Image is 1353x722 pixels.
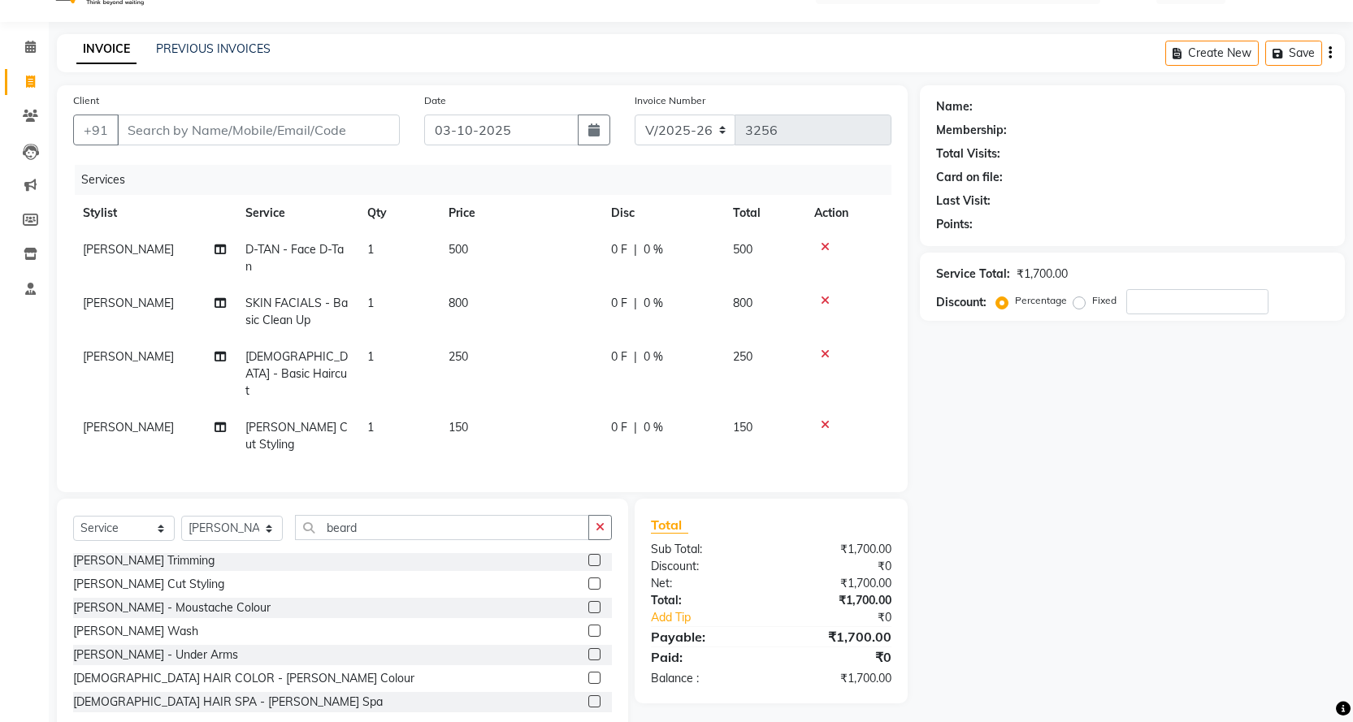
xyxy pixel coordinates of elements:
th: Price [439,195,601,231]
span: | [634,419,637,436]
span: 0 % [644,419,663,436]
span: | [634,348,637,365]
span: 1 [367,349,374,364]
th: Stylist [73,195,236,231]
div: ₹1,700.00 [1017,266,1068,283]
div: ₹0 [771,647,904,667]
div: Net: [639,575,771,592]
span: 0 F [611,295,627,312]
span: [PERSON_NAME] [83,296,174,310]
span: D-TAN - Face D-Tan [245,242,344,274]
span: 800 [733,296,752,310]
a: INVOICE [76,35,137,64]
div: ₹1,700.00 [771,670,904,687]
div: [PERSON_NAME] Wash [73,623,198,640]
input: Search by Name/Mobile/Email/Code [117,115,400,145]
div: Total: [639,592,771,609]
div: Points: [936,216,973,233]
span: 0 % [644,241,663,258]
span: 0 % [644,348,663,365]
div: Card on file: [936,169,1003,186]
div: ₹1,700.00 [771,627,904,646]
th: Qty [358,195,439,231]
div: Name: [936,98,973,115]
span: 0 F [611,419,627,436]
div: [DEMOGRAPHIC_DATA] HAIR COLOR - [PERSON_NAME] Colour [73,670,414,687]
label: Fixed [1092,293,1117,308]
span: 1 [367,242,374,257]
span: 0 F [611,348,627,365]
div: Last Visit: [936,192,991,210]
label: Date [424,93,446,108]
div: Paid: [639,647,771,667]
button: Create New [1165,41,1259,66]
span: [DEMOGRAPHIC_DATA] - Basic Haircut [245,349,348,398]
span: Total [651,517,688,534]
div: Balance : [639,670,771,687]
div: ₹0 [793,609,904,626]
div: ₹1,700.00 [771,592,904,609]
div: [PERSON_NAME] Trimming [73,552,215,569]
div: ₹1,700.00 [771,575,904,592]
div: [DEMOGRAPHIC_DATA] HAIR SPA - [PERSON_NAME] Spa [73,694,383,711]
span: 250 [733,349,752,364]
th: Total [723,195,804,231]
div: [PERSON_NAME] - Under Arms [73,646,238,664]
th: Action [804,195,891,231]
span: 0 F [611,241,627,258]
span: 150 [449,420,468,434]
button: +91 [73,115,119,145]
div: Membership: [936,122,1007,139]
span: [PERSON_NAME] [83,242,174,257]
div: [PERSON_NAME] - Moustache Colour [73,599,271,616]
span: 1 [367,420,374,434]
span: 800 [449,296,468,310]
div: Discount: [639,558,771,575]
span: 0 % [644,295,663,312]
input: Search or Scan [295,515,589,540]
a: Add Tip [639,609,793,626]
span: 500 [733,242,752,257]
span: 500 [449,242,468,257]
span: [PERSON_NAME] Cut Styling [245,420,348,452]
label: Invoice Number [635,93,705,108]
label: Percentage [1015,293,1067,308]
div: Services [75,165,904,195]
button: Save [1265,41,1322,66]
span: | [634,241,637,258]
span: 250 [449,349,468,364]
label: Client [73,93,99,108]
div: [PERSON_NAME] Cut Styling [73,576,224,593]
div: Sub Total: [639,541,771,558]
div: Total Visits: [936,145,1000,162]
div: Service Total: [936,266,1010,283]
span: [PERSON_NAME] [83,349,174,364]
span: [PERSON_NAME] [83,420,174,434]
th: Service [236,195,358,231]
span: | [634,295,637,312]
div: Payable: [639,627,771,646]
th: Disc [601,195,723,231]
a: PREVIOUS INVOICES [156,41,271,56]
div: ₹1,700.00 [771,541,904,558]
span: SKIN FACIALS - Basic Clean Up [245,296,348,327]
span: 150 [733,420,752,434]
div: ₹0 [771,558,904,575]
span: 1 [367,296,374,310]
div: Discount: [936,294,987,311]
